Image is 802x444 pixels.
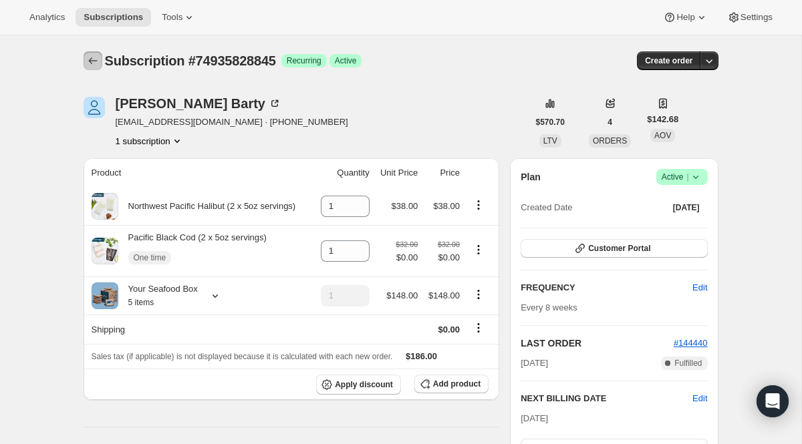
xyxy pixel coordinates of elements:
[116,97,282,110] div: [PERSON_NAME] Barty
[676,12,694,23] span: Help
[428,290,460,300] span: $148.00
[521,337,674,350] h2: LAST ORDER
[608,117,612,128] span: 4
[433,379,481,389] span: Add product
[521,392,692,405] h2: NEXT BILLING DATE
[92,193,118,220] img: product img
[118,231,267,271] div: Pacific Black Cod (2 x 5oz servings)
[128,298,154,307] small: 5 items
[118,200,296,213] div: Northwest Pacific Halibut (2 x 5oz servings)
[396,240,418,248] small: $32.00
[468,242,489,257] button: Product actions
[396,251,418,264] span: $0.00
[422,158,464,188] th: Price
[645,55,692,66] span: Create order
[655,8,716,27] button: Help
[521,302,577,312] span: Every 8 weeks
[647,113,678,126] span: $142.68
[521,281,692,294] h2: FREQUENCY
[757,385,789,417] div: Open Intercom Messenger
[84,314,313,344] th: Shipping
[92,282,118,309] img: product img
[521,170,541,184] h2: Plan
[386,290,418,300] span: $148.00
[335,379,393,390] span: Apply discount
[521,357,548,370] span: [DATE]
[426,251,460,264] span: $0.00
[29,12,65,23] span: Analytics
[528,113,573,132] button: $570.70
[468,320,489,335] button: Shipping actions
[593,136,627,146] span: ORDERS
[105,53,276,68] span: Subscription #74935828845
[684,277,715,298] button: Edit
[543,136,557,146] span: LTV
[154,8,204,27] button: Tools
[287,55,321,66] span: Recurring
[116,116,348,129] span: [EMAIL_ADDRESS][DOMAIN_NAME] · [PHONE_NUMBER]
[116,134,184,148] button: Product actions
[692,392,707,405] button: Edit
[741,12,773,23] span: Settings
[674,358,702,369] span: Fulfilled
[84,12,143,23] span: Subscriptions
[521,239,707,258] button: Customer Portal
[392,201,418,211] span: $38.00
[162,12,182,23] span: Tools
[521,201,572,214] span: Created Date
[719,8,781,27] button: Settings
[674,337,708,350] button: #144440
[662,170,702,184] span: Active
[84,158,313,188] th: Product
[637,51,700,70] button: Create order
[92,238,118,264] img: product img
[374,158,422,188] th: Unit Price
[674,338,708,348] a: #144440
[76,8,151,27] button: Subscriptions
[84,97,105,118] span: Sandra Barty
[316,375,401,395] button: Apply discount
[84,51,102,70] button: Subscriptions
[118,282,198,309] div: Your Seafood Box
[92,352,393,361] span: Sales tax (if applicable) is not displayed because it is calculated with each new order.
[438,240,460,248] small: $32.00
[335,55,357,66] span: Active
[536,117,565,128] span: $570.70
[468,198,489,212] button: Product actions
[414,375,489,393] button: Add product
[599,113,620,132] button: 4
[134,252,166,263] span: One time
[438,324,460,335] span: $0.00
[468,287,489,302] button: Product actions
[433,201,460,211] span: $38.00
[673,202,700,213] span: [DATE]
[406,351,437,361] span: $186.00
[21,8,73,27] button: Analytics
[692,281,707,294] span: Edit
[686,172,688,182] span: |
[588,243,650,254] span: Customer Portal
[665,198,708,217] button: [DATE]
[654,131,671,140] span: AOV
[313,158,373,188] th: Quantity
[521,413,548,423] span: [DATE]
